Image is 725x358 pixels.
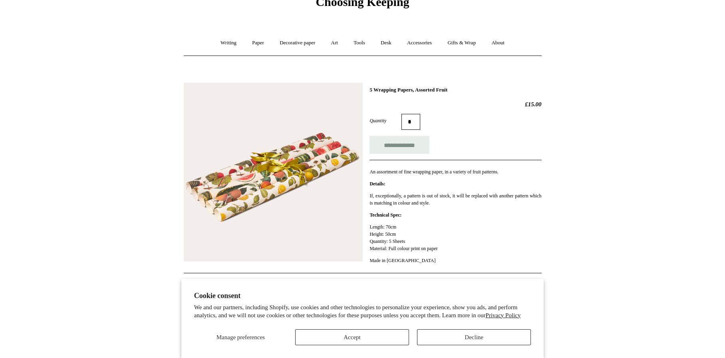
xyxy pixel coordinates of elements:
[295,329,409,345] button: Accept
[369,181,385,187] strong: Details:
[324,32,345,54] a: Art
[194,292,531,300] h2: Cookie consent
[272,32,322,54] a: Decorative paper
[245,32,271,54] a: Paper
[217,334,265,340] span: Manage preferences
[486,312,521,318] a: Privacy Policy
[369,212,401,218] strong: Technical Spec:
[440,32,483,54] a: Gifts & Wrap
[194,304,531,319] p: We and our partners, including Shopify, use cookies and other technologies to personalize your ex...
[213,32,244,54] a: Writing
[184,83,363,262] img: 5 Wrapping Papers, Assorted Fruit
[369,168,541,175] p: An assortment of fine wrapping paper, in a variety of fruit patterns.
[369,87,541,93] h1: 5 Wrapping Papers, Assorted Fruit
[373,32,399,54] a: Desk
[369,117,401,124] label: Quantity
[194,329,287,345] button: Manage preferences
[369,101,541,108] h2: £15.00
[316,2,409,7] a: Choosing Keeping
[369,223,541,252] p: Length: 70cm Height: 50cm Quantity: 5 Sheets Material: Full colour print on paper
[369,192,541,207] p: If, exceptionally, a pattern is out of stock, it will be replaced with another pattern which is m...
[369,257,541,264] p: Made in [GEOGRAPHIC_DATA]
[163,281,562,288] h4: Related Products
[417,329,531,345] button: Decline
[400,32,439,54] a: Accessories
[484,32,512,54] a: About
[346,32,372,54] a: Tools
